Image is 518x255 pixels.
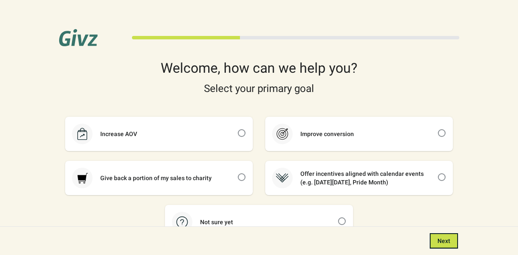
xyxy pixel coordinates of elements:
span: Next [437,237,450,244]
div: Welcome, how can we help you? [59,61,459,75]
div: Not sure yet [192,218,241,226]
div: Improve conversion [293,130,362,138]
div: Increase AOV [93,130,145,138]
div: Offer incentives aligned with calendar events (e.g. [DATE][DATE], Pride Month) [293,169,438,187]
div: Give back a portion of my sales to charity [93,174,219,182]
button: Next [430,233,458,249]
div: Select your primary goal [59,82,459,95]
